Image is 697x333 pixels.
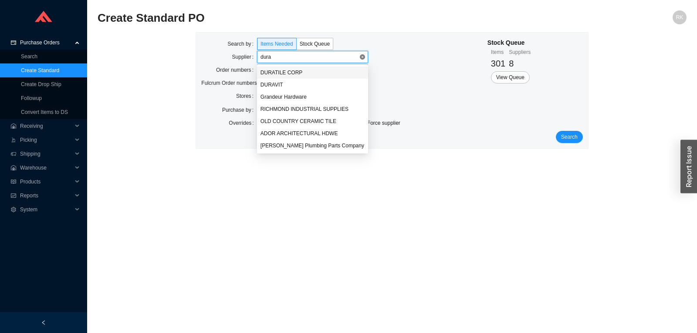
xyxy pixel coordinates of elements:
[236,90,257,102] label: Stores
[509,48,531,57] div: Suppliers
[676,10,683,24] span: RK
[228,38,257,50] label: Search by
[98,10,539,26] h2: Create Standard PO
[10,193,17,198] span: fund
[229,117,257,129] label: Overrides
[257,127,368,140] div: ADOR ARCHITECTURAL HDWE
[10,179,17,184] span: read
[257,103,368,115] div: RICHMOND INDUSTRIAL SUPPLIES
[216,64,257,76] label: Order numbers
[10,207,17,212] span: setting
[20,119,72,133] span: Receiving
[487,38,531,48] div: Stock Queue
[20,175,72,189] span: Products
[10,40,17,45] span: credit-card
[222,104,257,116] label: Purchase by
[257,91,368,103] div: Grandeur Hardware
[364,119,404,127] span: Force supplier
[257,115,368,127] div: OLD COUNTRY CERAMIC TILE
[261,93,365,101] div: Grandeur Hardware
[556,131,583,143] button: Search
[261,81,365,89] div: DURAVIT
[20,147,72,161] span: Shipping
[232,51,257,63] label: Supplier:
[21,95,42,101] a: Followup
[257,67,368,79] div: DURATILE CORP
[20,133,72,147] span: Picking
[300,41,330,47] span: Stock Queue
[509,59,514,68] span: 8
[21,67,59,73] a: Create Standard
[20,36,72,50] span: Purchase Orders
[257,140,368,152] div: Dinapoli Plumbing Parts Company
[20,161,72,175] span: Warehouse
[261,117,365,125] div: OLD COUNTRY CERAMIC TILE
[360,54,365,60] span: close-circle
[261,69,365,77] div: DURATILE CORP
[21,53,37,60] a: Search
[491,59,505,68] span: 301
[20,189,72,203] span: Reports
[20,203,72,216] span: System
[21,109,68,115] a: Convert Items to DS
[261,105,365,113] div: RICHMOND INDUSTRIAL SUPPLIES
[496,73,524,82] span: View Queue
[257,79,368,91] div: DURAVIT
[261,142,365,150] div: [PERSON_NAME] Plumbing Parts Company
[21,81,61,87] a: Create Drop Ship
[41,320,46,325] span: left
[491,71,530,83] button: View Queue
[261,41,293,47] span: Items Needed
[261,130,365,137] div: ADOR ARCHITECTURAL HDWE
[491,48,505,57] div: Items
[561,133,578,141] span: Search
[201,77,257,89] label: Fulcrum Order numbers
